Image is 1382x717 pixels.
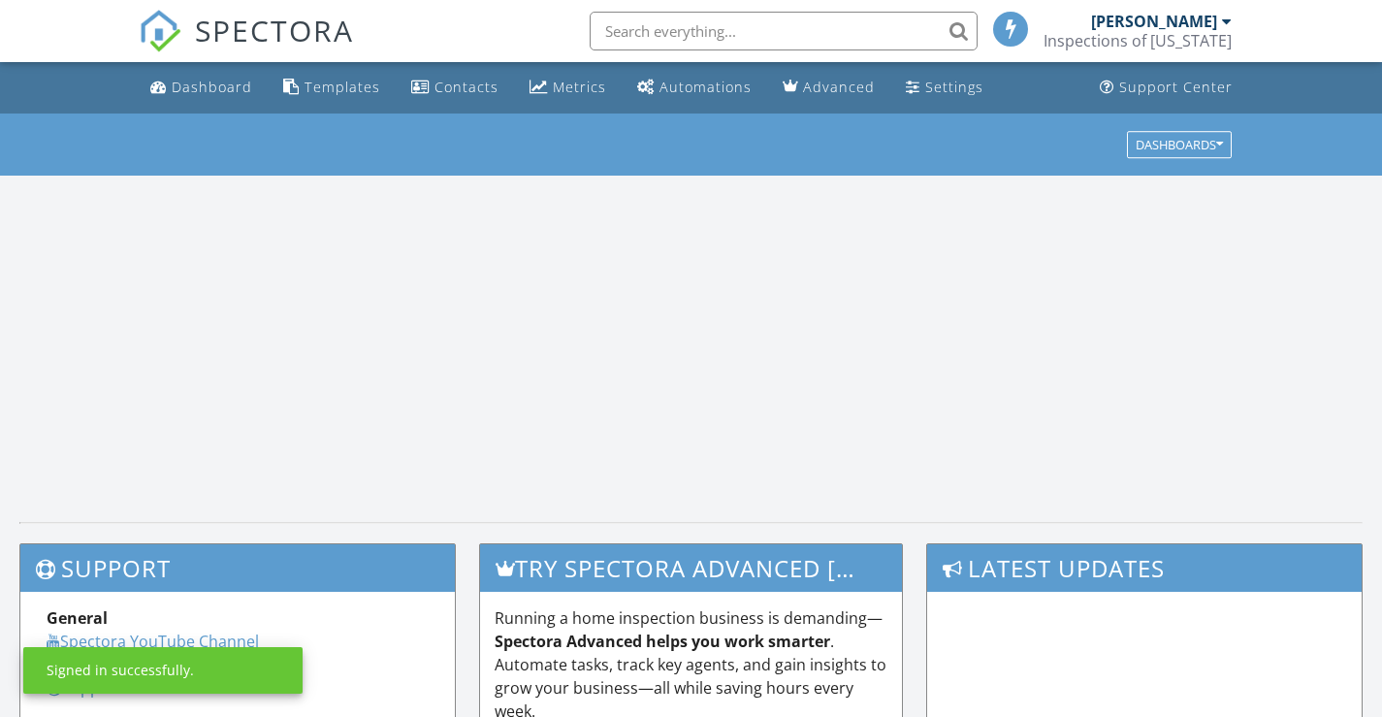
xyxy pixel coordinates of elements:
[803,78,875,96] div: Advanced
[305,78,380,96] div: Templates
[553,78,606,96] div: Metrics
[47,607,108,629] strong: General
[480,544,903,592] h3: Try spectora advanced [DATE]
[927,544,1362,592] h3: Latest Updates
[172,78,252,96] div: Dashboard
[143,70,260,106] a: Dashboard
[403,70,506,106] a: Contacts
[47,677,176,699] a: Support Center
[139,10,181,52] img: The Best Home Inspection Software - Spectora
[659,78,752,96] div: Automations
[925,78,983,96] div: Settings
[1044,31,1232,50] div: Inspections of Texas
[495,631,830,652] strong: Spectora Advanced helps you work smarter
[590,12,978,50] input: Search everything...
[1119,78,1233,96] div: Support Center
[434,78,498,96] div: Contacts
[1092,70,1240,106] a: Support Center
[47,661,194,680] div: Signed in successfully.
[775,70,883,106] a: Advanced
[47,631,259,652] a: Spectora YouTube Channel
[1091,12,1217,31] div: [PERSON_NAME]
[275,70,388,106] a: Templates
[20,544,455,592] h3: Support
[898,70,991,106] a: Settings
[522,70,614,106] a: Metrics
[1136,138,1223,151] div: Dashboards
[195,10,354,50] span: SPECTORA
[1127,131,1232,158] button: Dashboards
[629,70,759,106] a: Automations (Basic)
[139,26,354,67] a: SPECTORA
